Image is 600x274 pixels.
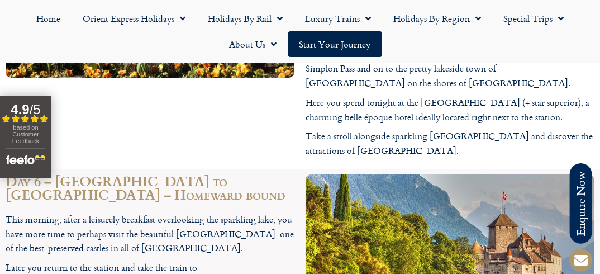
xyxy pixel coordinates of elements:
p: Here you spend tonight at the [GEOGRAPHIC_DATA] (4 star superior), a charming belle époque hotel ... [306,96,594,124]
p: This train takes you into the Alps on the spectacular journey through the Simplon Pass and on to ... [306,48,594,91]
p: This morning, after a leisurely breakfast overlooking the sparkling lake, you have more time to p... [6,212,294,256]
a: Holidays by Region [382,6,492,31]
a: Start your Journey [288,31,382,57]
p: Take a stroll alongside sparkling [GEOGRAPHIC_DATA] and discover the attractions of [GEOGRAPHIC_D... [306,129,594,158]
a: Special Trips [492,6,575,31]
a: About Us [218,31,288,57]
nav: Menu [6,6,594,57]
a: Orient Express Holidays [72,6,197,31]
a: Luxury Trains [294,6,382,31]
h2: Day 6 – [GEOGRAPHIC_DATA] to [GEOGRAPHIC_DATA] – Homeward bound [6,174,294,201]
a: Holidays by Rail [197,6,294,31]
a: Home [25,6,72,31]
